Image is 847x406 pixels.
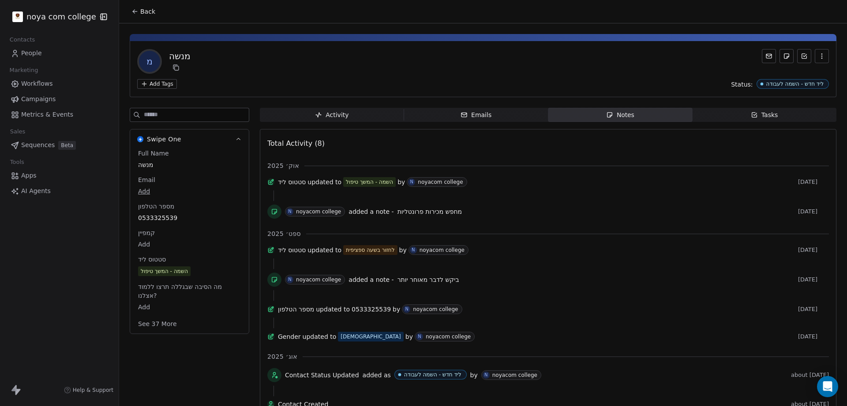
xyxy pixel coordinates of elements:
[138,187,241,196] span: Add
[64,387,113,394] a: Help & Support
[288,208,292,215] div: N
[285,371,359,379] span: Contact Status Updated
[278,305,314,314] span: מספר הטלפון
[307,246,341,254] span: updated to
[817,376,838,397] div: Open Intercom Messenger
[136,282,243,300] span: מה הסיבה שבגללה תרצו ללמוד אצלנו?
[303,332,337,341] span: updated to
[136,175,157,184] span: Email
[393,305,400,314] span: by
[7,168,112,183] a: Apps
[7,107,112,122] a: Metrics & Events
[136,228,157,237] span: קמפיין
[7,46,112,61] a: People
[138,213,241,222] span: 0533325539
[296,277,341,283] div: noyacom college
[791,372,829,379] span: about [DATE]
[138,240,241,249] span: Add
[288,276,292,283] div: N
[140,7,155,16] span: Back
[352,305,391,314] span: 0533325539
[798,178,829,186] span: [DATE]
[21,140,55,150] span: Sequences
[349,207,394,216] span: added a note -
[418,333,421,340] div: N
[26,11,96,23] span: noya com college
[399,246,407,254] span: by
[397,206,462,217] a: מחפש מכירות פרונטליות
[296,209,341,215] div: noyacom college
[316,305,350,314] span: updated to
[147,135,181,144] span: Swipe One
[798,306,829,313] span: [DATE]
[418,179,463,185] div: noyacom college
[73,387,113,394] span: Help & Support
[7,184,112,198] a: AI Agents
[136,255,168,264] span: סטטוס ליד
[130,149,249,334] div: Swipe OneSwipe One
[136,202,176,211] span: מספר הטלפון
[267,139,325,148] span: Total Activity (8)
[751,110,778,120] div: Tasks
[766,81,824,87] div: ליד חדש - השמה לעבודה
[470,371,478,379] span: by
[11,9,94,24] button: noya com college
[397,208,462,215] span: מחפש מכירות פרונטליות
[278,332,301,341] span: Gender
[267,352,297,361] span: אוג׳ 2025
[7,92,112,106] a: Campaigns
[798,333,829,340] span: [DATE]
[397,276,459,283] span: ביקש לדבר מאוחר יותר
[126,4,161,19] button: Back
[267,161,299,170] span: אוק׳ 2025
[461,110,491,120] div: Emails
[413,306,458,312] div: noyacom college
[6,64,42,77] span: Marketing
[307,178,341,186] span: updated to
[136,149,171,158] span: Full Name
[130,129,249,149] button: Swipe OneSwipe One
[21,49,42,58] span: People
[141,267,188,276] div: השמה - המשך טיפול
[798,276,829,283] span: [DATE]
[404,372,461,378] div: ליד חדש - השמה לעבודה
[133,316,182,332] button: See 37 More
[731,80,753,89] span: Status:
[397,178,405,186] span: by
[363,371,391,379] span: added as
[410,178,414,186] div: N
[21,171,37,180] span: Apps
[315,110,349,120] div: Activity
[137,136,143,142] img: Swipe One
[7,76,112,91] a: Workflows
[420,247,465,253] div: noyacom college
[484,372,488,379] div: N
[58,141,76,150] span: Beta
[12,11,23,22] img: %C3%97%C2%9C%C3%97%C2%95%C3%97%C2%92%C3%97%C2%95%20%C3%97%C2%9E%C3%97%C2%9B%C3%97%C2%9C%C3%97%C2%...
[6,125,29,138] span: Sales
[7,138,112,152] a: SequencesBeta
[138,303,241,311] span: Add
[349,275,394,284] span: added a note -
[397,274,459,285] a: ביקש לדבר מאוחר יותר
[267,229,301,238] span: ספט׳ 2025
[21,110,73,119] span: Metrics & Events
[169,50,190,62] div: מנשה
[21,95,56,104] span: Campaigns
[21,79,53,88] span: Workflows
[405,332,413,341] span: by
[346,246,394,254] div: לחזור בשעה ספציפית
[492,372,537,378] div: noyacom college
[341,332,401,341] div: [DEMOGRAPHIC_DATA]
[137,79,177,89] button: Add Tags
[405,306,409,313] div: N
[412,247,415,254] div: N
[138,160,241,169] span: מנשה
[139,51,160,72] span: מ
[798,247,829,254] span: [DATE]
[346,178,393,186] div: השמה - המשך טיפול
[278,178,306,186] span: סטטוס ליד
[278,246,306,254] span: סטטוס ליד
[426,334,471,340] div: noyacom college
[6,156,28,169] span: Tools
